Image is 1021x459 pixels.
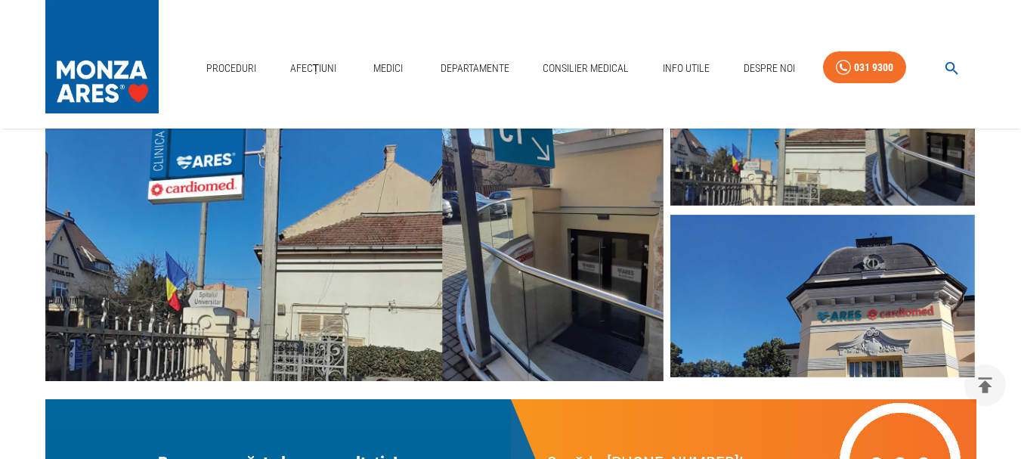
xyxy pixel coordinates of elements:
div: 031 9300 [854,58,893,77]
a: Consilier Medical [537,53,635,84]
a: Info Utile [657,53,716,84]
button: delete [964,364,1006,406]
a: Afecțiuni [284,53,343,84]
img: ARES - Cardiomed Cluj Republicii 17 [670,215,975,378]
a: 031 9300 [823,51,906,84]
img: Signalistica stradala Cardiomed Cluj Republicii nr 17 [45,43,664,381]
a: Departamente [435,53,515,84]
a: Medici [364,53,413,84]
a: Proceduri [200,53,262,84]
a: Despre Noi [738,53,801,84]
